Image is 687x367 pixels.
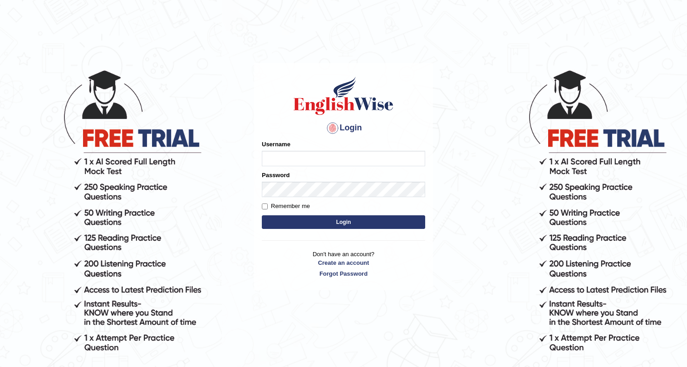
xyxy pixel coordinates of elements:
[262,269,425,278] a: Forgot Password
[262,121,425,135] h4: Login
[262,203,268,209] input: Remember me
[292,75,395,116] img: Logo of English Wise sign in for intelligent practice with AI
[262,202,310,211] label: Remember me
[262,258,425,267] a: Create an account
[262,215,425,229] button: Login
[262,140,290,149] label: Username
[262,171,290,179] label: Password
[262,250,425,278] p: Don't have an account?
